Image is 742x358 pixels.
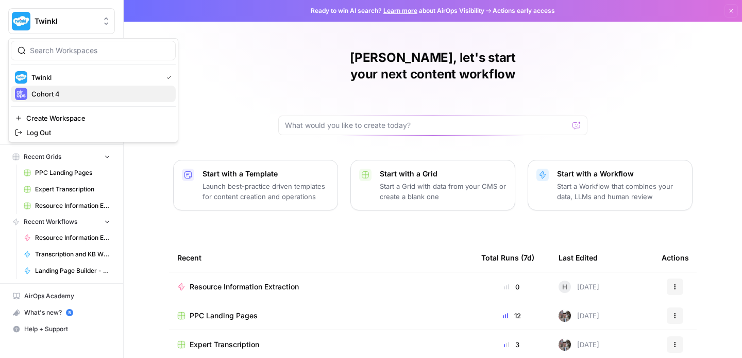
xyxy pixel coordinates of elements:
[19,263,115,279] a: Landing Page Builder - Alt 1
[8,149,115,165] button: Recent Grids
[481,339,542,350] div: 3
[35,185,110,194] span: Expert Transcription
[11,111,176,125] a: Create Workspace
[285,120,568,131] input: What would you like to create today?
[31,72,158,83] span: Twinkl
[12,12,30,30] img: Twinkl Logo
[9,305,114,320] div: What's new?
[24,324,110,334] span: Help + Support
[24,291,110,301] span: AirOps Academy
[662,243,689,272] div: Actions
[177,243,465,272] div: Recent
[19,230,115,246] a: Resource Information Extraction
[350,160,515,210] button: Start with a GridStart a Grid with data from your CMS or create a blank one
[35,250,110,259] span: Transcription and KB Write
[481,311,542,321] div: 12
[26,113,167,123] span: Create Workspace
[19,246,115,263] a: Transcription and KB Write
[8,321,115,337] button: Help + Support
[559,310,599,322] div: [DATE]
[177,282,465,292] a: Resource Information Extraction
[380,169,507,179] p: Start with a Grid
[203,169,329,179] p: Start with a Template
[19,165,115,181] a: PPC Landing Pages
[559,338,571,351] img: a2mlt6f1nb2jhzcjxsuraj5rj4vi
[528,160,693,210] button: Start with a WorkflowStart a Workflow that combines your data, LLMs and human review
[562,282,567,292] span: H
[173,160,338,210] button: Start with a TemplateLaunch best-practice driven templates for content creation and operations
[15,88,27,100] img: Cohort 4 Logo
[15,71,27,84] img: Twinkl Logo
[35,201,110,210] span: Resource Information Extraction Grid (1)
[31,89,167,99] span: Cohort 4
[11,125,176,140] a: Log Out
[559,338,599,351] div: [DATE]
[8,38,178,142] div: Workspace: Twinkl
[559,281,599,293] div: [DATE]
[35,233,110,242] span: Resource Information Extraction
[190,282,299,292] span: Resource Information Extraction
[557,169,684,179] p: Start with a Workflow
[481,282,542,292] div: 0
[203,181,329,202] p: Launch best-practice driven templates for content creation and operations
[380,181,507,202] p: Start a Grid with data from your CMS or create a blank one
[278,50,587,83] h1: [PERSON_NAME], let's start your next content workflow
[30,45,169,56] input: Search Workspaces
[383,7,417,14] a: Learn more
[177,311,465,321] a: PPC Landing Pages
[557,181,684,202] p: Start a Workflow that combines your data, LLMs and human review
[493,6,555,15] span: Actions early access
[177,339,465,350] a: Expert Transcription
[8,288,115,304] a: AirOps Academy
[35,266,110,275] span: Landing Page Builder - Alt 1
[190,311,258,321] span: PPC Landing Pages
[481,243,534,272] div: Total Runs (7d)
[8,214,115,230] button: Recent Workflows
[559,310,571,322] img: a2mlt6f1nb2jhzcjxsuraj5rj4vi
[311,6,484,15] span: Ready to win AI search? about AirOps Visibility
[24,217,77,226] span: Recent Workflows
[19,181,115,198] a: Expert Transcription
[26,127,167,138] span: Log Out
[68,310,71,315] text: 5
[66,309,73,316] a: 5
[24,152,61,161] span: Recent Grids
[35,168,110,177] span: PPC Landing Pages
[8,304,115,321] button: What's new? 5
[35,16,97,26] span: Twinkl
[559,243,598,272] div: Last Edited
[19,198,115,214] a: Resource Information Extraction Grid (1)
[8,8,115,34] button: Workspace: Twinkl
[190,339,259,350] span: Expert Transcription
